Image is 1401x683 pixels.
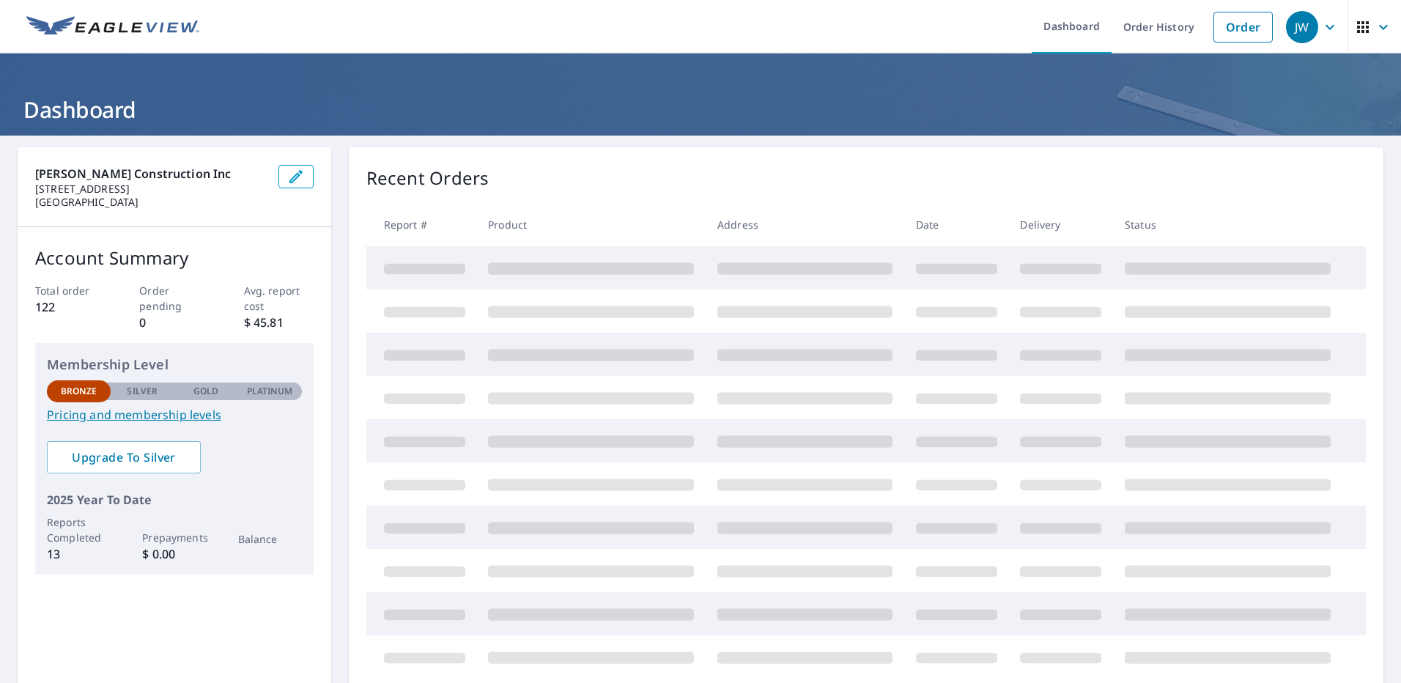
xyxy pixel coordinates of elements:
[35,196,267,209] p: [GEOGRAPHIC_DATA]
[35,283,105,298] p: Total order
[35,245,314,271] p: Account Summary
[1286,11,1318,43] div: JW
[35,165,267,182] p: [PERSON_NAME] Construction Inc
[476,203,706,246] th: Product
[1213,12,1273,43] a: Order
[47,491,302,509] p: 2025 Year To Date
[247,385,293,398] p: Platinum
[47,514,111,545] p: Reports Completed
[366,203,477,246] th: Report #
[142,545,206,563] p: $ 0.00
[244,314,314,331] p: $ 45.81
[904,203,1009,246] th: Date
[47,545,111,563] p: 13
[59,449,189,465] span: Upgrade To Silver
[193,385,218,398] p: Gold
[26,16,199,38] img: EV Logo
[366,165,489,191] p: Recent Orders
[61,385,97,398] p: Bronze
[238,531,302,547] p: Balance
[142,530,206,545] p: Prepayments
[139,314,209,331] p: 0
[35,182,267,196] p: [STREET_ADDRESS]
[1113,203,1342,246] th: Status
[127,385,158,398] p: Silver
[1008,203,1113,246] th: Delivery
[18,95,1383,125] h1: Dashboard
[139,283,209,314] p: Order pending
[35,298,105,316] p: 122
[47,406,302,424] a: Pricing and membership levels
[706,203,904,246] th: Address
[244,283,314,314] p: Avg. report cost
[47,441,201,473] a: Upgrade To Silver
[47,355,302,374] p: Membership Level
